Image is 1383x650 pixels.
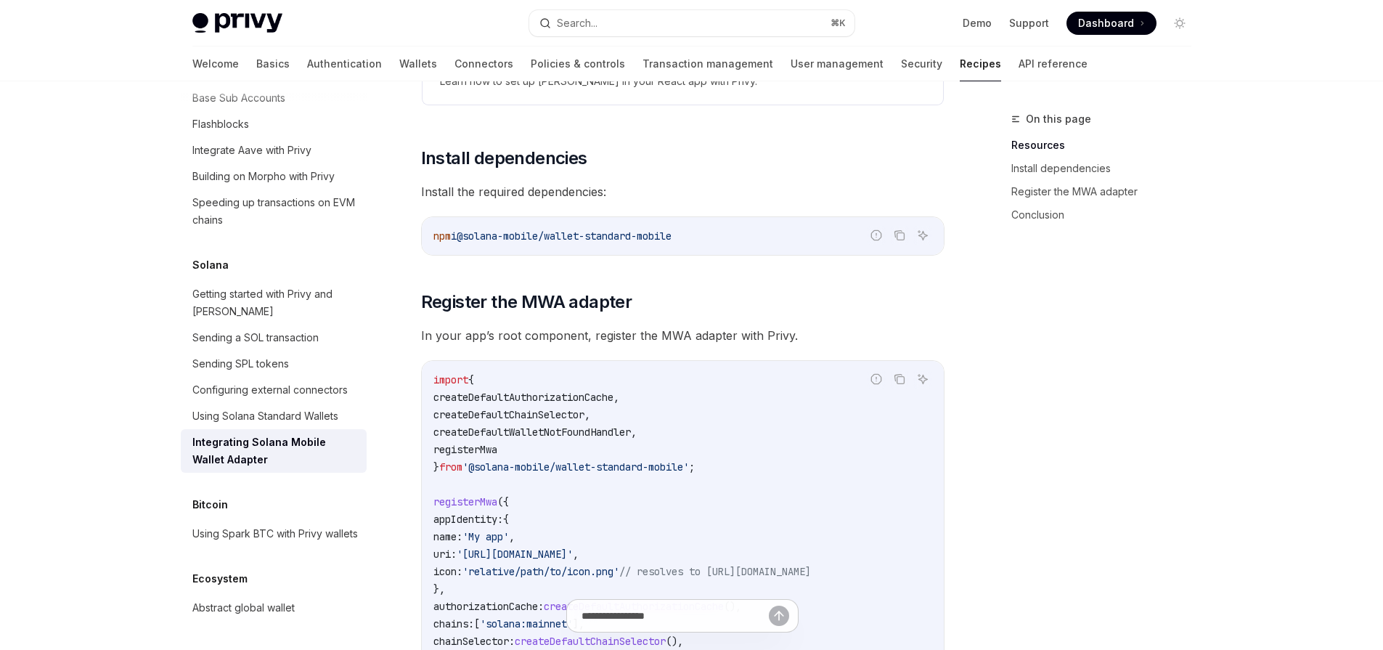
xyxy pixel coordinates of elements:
[440,73,926,90] span: Learn how to set up [PERSON_NAME] in your React app with Privy.
[769,606,789,626] button: Send message
[192,142,311,159] div: Integrate Aave with Privy
[192,525,358,543] div: Using Spark BTC with Privy wallets
[557,15,597,32] div: Search...
[1078,16,1134,31] span: Dashboard
[433,548,457,561] span: uri:
[689,460,695,474] span: ;
[181,403,367,429] a: Using Solana Standard Wallets
[619,565,811,578] span: // resolves to [URL][DOMAIN_NAME]
[433,443,497,456] span: registerMwa
[497,495,509,508] span: ({
[181,163,367,190] a: Building on Morpho with Privy
[192,194,358,229] div: Speeding up transactions on EVM chains
[433,513,503,526] span: appIdentity:
[192,115,249,133] div: Flashblocks
[791,46,884,81] a: User management
[181,351,367,377] a: Sending SPL tokens
[192,496,228,513] h5: Bitcoin
[181,429,367,473] a: Integrating Solana Mobile Wallet Adapter
[421,291,632,314] span: Register the MWA adapter
[457,548,573,561] span: '[URL][DOMAIN_NAME]'
[433,530,462,543] span: name:
[1066,12,1156,35] a: Dashboard
[433,229,451,243] span: npm
[468,373,474,386] span: {
[192,407,338,425] div: Using Solana Standard Wallets
[192,355,289,373] div: Sending SPL tokens
[192,434,358,468] div: Integrating Solana Mobile Wallet Adapter
[573,548,579,561] span: ,
[584,408,590,421] span: ,
[433,426,631,439] span: createDefaultWalletNotFoundHandler
[192,285,358,320] div: Getting started with Privy and [PERSON_NAME]
[454,46,513,81] a: Connectors
[421,182,945,202] span: Install the required dependencies:
[192,570,248,588] h5: Ecosystem
[1026,110,1091,128] span: On this page
[439,460,462,474] span: from
[529,10,854,36] button: Search...⌘K
[963,16,992,31] a: Demo
[421,325,945,346] span: In your app’s root component, register the MWA adapter with Privy.
[433,495,497,508] span: registerMwa
[457,229,672,243] span: @solana-mobile/wallet-standard-mobile
[462,565,619,578] span: 'relative/path/to/icon.png'
[1168,12,1191,35] button: Toggle dark mode
[399,46,437,81] a: Wallets
[509,530,515,543] span: ,
[462,460,689,474] span: '@solana-mobile/wallet-standard-mobile'
[181,377,367,403] a: Configuring external connectors
[1011,157,1203,180] a: Install dependencies
[913,226,932,245] button: Ask AI
[451,229,457,243] span: i
[181,111,367,137] a: Flashblocks
[192,381,348,399] div: Configuring external connectors
[503,513,509,526] span: {
[631,426,637,439] span: ,
[192,256,229,274] h5: Solana
[181,325,367,351] a: Sending a SOL transaction
[181,281,367,325] a: Getting started with Privy and [PERSON_NAME]
[192,13,282,33] img: light logo
[181,521,367,547] a: Using Spark BTC with Privy wallets
[1011,180,1203,203] a: Register the MWA adapter
[1011,203,1203,227] a: Conclusion
[192,168,335,185] div: Building on Morpho with Privy
[307,46,382,81] a: Authentication
[531,46,625,81] a: Policies & controls
[181,595,367,621] a: Abstract global wallet
[867,226,886,245] button: Report incorrect code
[1019,46,1088,81] a: API reference
[901,46,942,81] a: Security
[433,460,439,474] span: }
[890,226,909,245] button: Copy the contents from the code block
[433,391,613,404] span: createDefaultAuthorizationCache
[421,147,587,170] span: Install dependencies
[831,17,846,29] span: ⌘ K
[462,530,509,543] span: 'My app'
[642,46,773,81] a: Transaction management
[960,46,1001,81] a: Recipes
[192,46,239,81] a: Welcome
[867,370,886,389] button: Report incorrect code
[1009,16,1049,31] a: Support
[613,391,619,404] span: ,
[181,137,367,163] a: Integrate Aave with Privy
[890,370,909,389] button: Copy the contents from the code block
[433,408,584,421] span: createDefaultChainSelector
[433,582,445,596] span: },
[1011,134,1203,157] a: Resources
[192,329,319,346] div: Sending a SOL transaction
[913,370,932,389] button: Ask AI
[433,373,468,386] span: import
[192,599,295,617] div: Abstract global wallet
[433,565,462,578] span: icon:
[256,46,290,81] a: Basics
[181,190,367,233] a: Speeding up transactions on EVM chains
